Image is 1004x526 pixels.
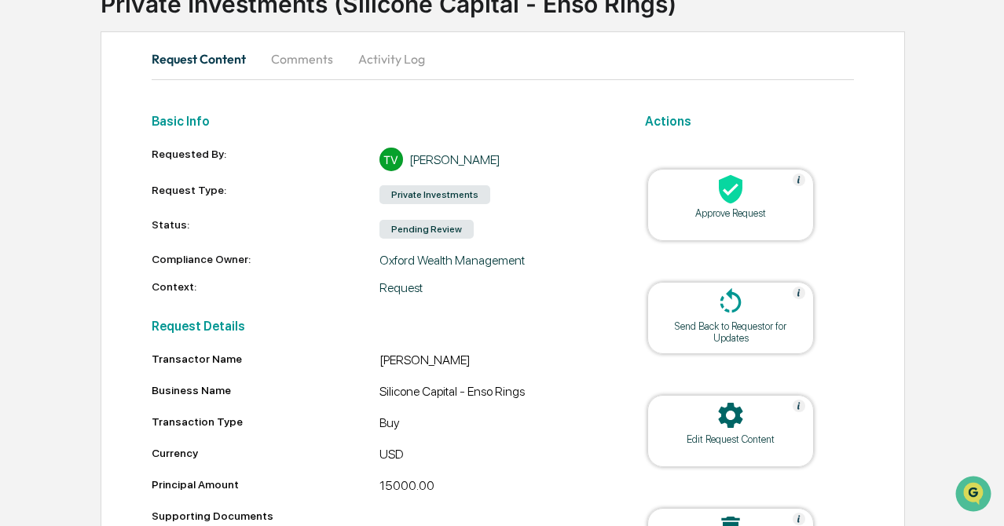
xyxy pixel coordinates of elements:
div: 🗄️ [114,199,126,212]
img: Help [793,400,805,412]
div: Compliance Owner: [152,253,379,268]
button: Start new chat [267,125,286,144]
div: Approve Request [660,207,801,219]
button: Request Content [152,40,258,78]
div: Currency [152,447,379,459]
div: [PERSON_NAME] [409,152,500,167]
p: How can we help? [16,33,286,58]
div: 15000.00 [379,478,607,497]
div: Pending Review [379,220,474,239]
span: Attestations [130,198,195,214]
img: Help [793,287,805,299]
div: We're available if you need us! [53,136,199,148]
div: Status: [152,218,379,240]
div: 🔎 [16,229,28,242]
div: Principal Amount [152,478,379,491]
span: Pylon [156,266,190,278]
div: Edit Request Content [660,433,801,445]
span: Data Lookup [31,228,99,243]
div: USD [379,447,607,466]
div: Start new chat [53,120,258,136]
div: secondary tabs example [152,40,855,78]
button: Comments [258,40,346,78]
div: Supporting Documents [152,510,608,522]
div: Transaction Type [152,415,379,428]
div: Transactor Name [152,352,379,365]
span: Preclearance [31,198,101,214]
div: Request [379,280,607,295]
img: Help [793,513,805,525]
div: Business Name [152,384,379,396]
button: Activity Log [346,40,438,78]
h2: Actions [645,114,854,129]
img: 1746055101610-c473b297-6a78-478c-a979-82029cc54cd1 [16,120,44,148]
div: Context: [152,280,379,295]
div: Silicone Capital - Enso Rings [379,384,607,403]
a: 🖐️Preclearance [9,192,108,220]
img: Help [793,174,805,186]
h2: Basic Info [152,114,608,129]
a: Powered byPylon [111,265,190,278]
div: Send Back to Requestor for Updates [660,320,801,344]
div: Buy [379,415,607,434]
a: 🗄️Attestations [108,192,201,220]
a: 🔎Data Lookup [9,221,105,250]
div: Private Investments [379,185,490,204]
div: Requested By: [152,148,379,171]
div: 🖐️ [16,199,28,212]
h2: Request Details [152,319,608,334]
div: TV [379,148,403,171]
div: [PERSON_NAME] [379,352,607,371]
div: Request Type: [152,184,379,206]
div: Oxford Wealth Management [379,253,607,268]
iframe: Open customer support [954,474,996,517]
